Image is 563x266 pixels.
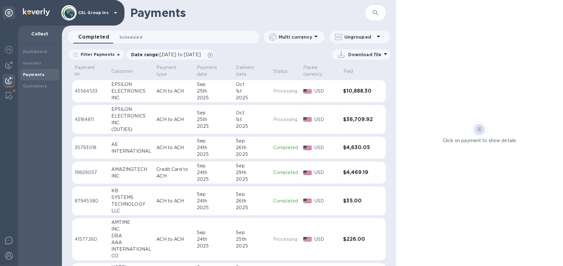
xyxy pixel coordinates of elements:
div: Sep [236,191,268,198]
p: Processing [273,236,298,243]
div: KB [111,187,152,194]
div: 26th [236,198,268,204]
div: 2025 [197,95,231,101]
div: SYSTEMS [111,194,152,201]
p: Download file [348,51,382,58]
p: Multi currency [279,34,312,40]
p: Paid [343,68,353,75]
div: 25th [197,88,231,95]
span: Payment № [75,64,106,78]
p: ACH to ACH [156,236,192,243]
div: Sep [236,138,268,144]
p: Ungrouped [344,34,375,40]
div: 2025 [236,123,268,130]
img: USD [303,199,312,203]
p: USD [314,116,338,123]
div: ELECTRONICS [111,113,152,119]
div: AMAZINGTECH [111,166,152,173]
div: EPSILON [111,106,152,113]
div: Sep [197,163,231,169]
div: Sep [197,229,231,236]
img: Foreign exchange [5,46,13,54]
h3: $4,630.05 [343,145,373,151]
p: 35793018 [75,144,106,151]
div: AAA [111,239,152,246]
p: Filter Payments [78,52,115,57]
p: Collect [23,31,57,37]
div: 2025 [236,95,268,101]
p: USD [314,198,338,204]
div: Unpin categories [3,6,15,19]
div: EPSILON [111,81,152,88]
p: Completed [273,198,298,204]
p: ACH to ACH [156,198,192,204]
span: Completed [78,33,109,42]
p: Payment type [156,64,184,78]
p: USD [314,169,338,176]
div: 2025 [197,204,231,211]
p: Date range : [131,51,204,58]
div: AMTIME [111,219,152,226]
div: 2025 [197,243,231,249]
b: Dashboard [23,49,47,54]
div: 2025 [236,204,268,211]
h3: $10,888.30 [343,88,373,94]
div: 24th [197,169,231,176]
b: Invoices [23,61,41,65]
p: Processing [273,88,298,95]
div: TECHNOLOGY [111,201,152,208]
img: USD [303,117,312,122]
div: 2025 [236,176,268,183]
p: Completed [273,144,298,151]
div: Sep [197,110,231,116]
p: 43164811 [75,116,106,123]
span: Paid [343,68,362,75]
div: 25th [197,116,231,123]
p: Payee currency [303,64,330,78]
div: Oct [236,110,268,116]
p: ACH to ACH [156,116,192,123]
img: USD [303,146,312,150]
p: Completed [273,169,298,176]
div: 24th [197,198,231,204]
span: Payee currency [303,64,338,78]
b: Customers [23,84,47,88]
p: Payment № [75,64,98,78]
div: 2025 [236,243,268,249]
div: 2025 [197,176,231,183]
div: 1st [236,88,268,95]
div: INC. [111,226,152,232]
div: DBA [111,232,152,239]
h3: $36,709.92 [343,117,373,123]
div: Sep [236,163,268,169]
div: 24th [197,236,231,243]
div: LLC [111,208,152,214]
p: 87945580 [75,198,106,204]
p: Delivery date [236,64,260,78]
p: Credit Card to ACH [156,166,192,179]
p: Customer [111,68,133,75]
p: 19829057 [75,169,106,176]
p: USD [314,236,338,243]
p: Status [273,68,288,75]
h3: $4,469.19 [343,170,373,176]
img: USD [303,89,312,94]
span: Delivery date [236,64,268,78]
div: 25th [236,236,268,243]
p: CSL Group Inc [78,11,110,15]
span: Scheduled [119,34,142,41]
p: Processing [273,116,298,123]
div: ELECTRONICS [111,88,152,95]
div: INC [111,173,152,179]
b: Payments [23,72,44,77]
div: 2025 [236,151,268,158]
div: Oct [236,81,268,88]
div: Sep [236,229,268,236]
p: ACH to ACH [156,88,192,95]
span: [DATE] to [DATE] [160,52,201,57]
img: USD [303,237,312,241]
h1: Payments [130,6,365,19]
div: 29th [236,169,268,176]
div: Date range:[DATE] to [DATE] [126,49,214,60]
h3: $35.00 [343,198,373,204]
